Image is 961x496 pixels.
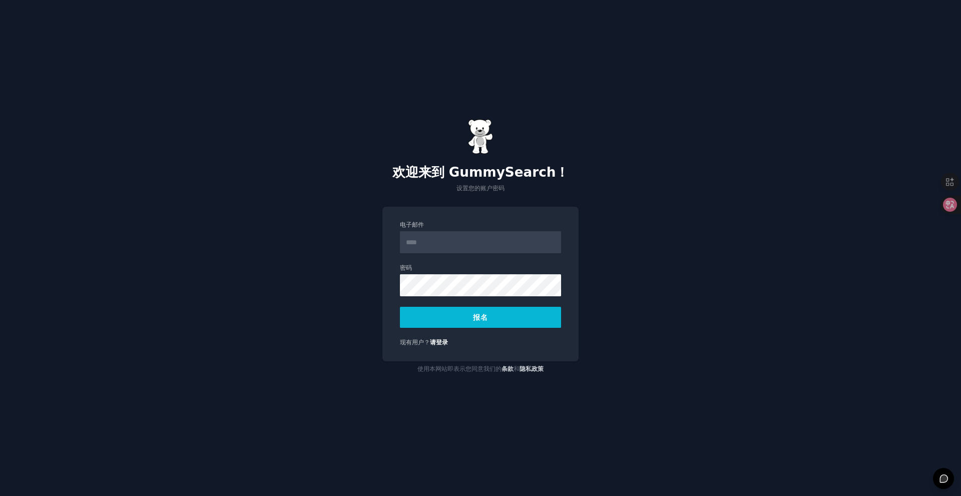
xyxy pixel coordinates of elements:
[468,119,493,154] img: 小熊软糖
[514,365,520,372] font: 和
[400,307,561,328] button: 报名
[400,339,430,346] font: 现有用户？
[400,264,412,271] font: 密码
[473,313,488,321] font: 报名
[520,365,544,372] a: 隐私政策
[392,165,569,180] font: 欢迎来到 GummySearch！
[502,365,514,372] a: 条款
[417,365,502,372] font: 使用本网站即表示您同意我们的
[430,339,448,346] a: 请登录
[456,185,505,192] font: 设置您的账户密码
[400,221,424,228] font: 电子邮件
